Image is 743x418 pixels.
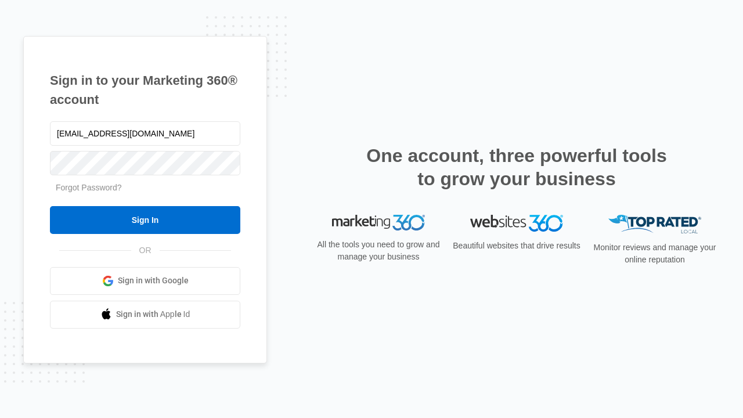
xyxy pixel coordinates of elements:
[50,206,240,234] input: Sign In
[50,71,240,109] h1: Sign in to your Marketing 360® account
[116,308,190,320] span: Sign in with Apple Id
[131,244,160,257] span: OR
[118,275,189,287] span: Sign in with Google
[50,267,240,295] a: Sign in with Google
[590,242,720,266] p: Monitor reviews and manage your online reputation
[50,121,240,146] input: Email
[470,215,563,232] img: Websites 360
[50,301,240,329] a: Sign in with Apple Id
[452,240,582,252] p: Beautiful websites that drive results
[608,215,701,234] img: Top Rated Local
[313,239,443,263] p: All the tools you need to grow and manage your business
[332,215,425,231] img: Marketing 360
[56,183,122,192] a: Forgot Password?
[363,144,670,190] h2: One account, three powerful tools to grow your business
